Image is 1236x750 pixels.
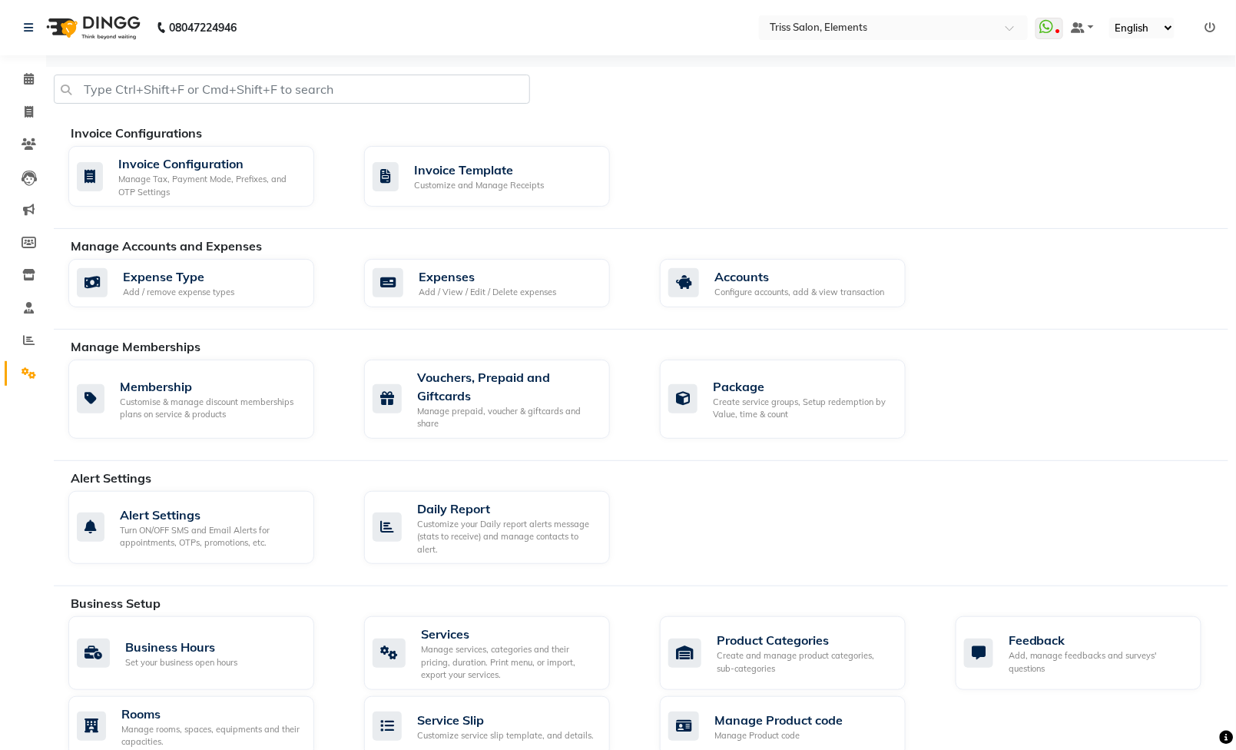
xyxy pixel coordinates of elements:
[68,616,341,690] a: Business HoursSet your business open hours
[120,524,302,549] div: Turn ON/OFF SMS and Email Alerts for appointments, OTPs, promotions, etc.
[660,616,933,690] a: Product CategoriesCreate and manage product categories, sub-categories
[1009,631,1189,649] div: Feedback
[714,711,843,729] div: Manage Product code
[713,377,893,396] div: Package
[417,518,598,556] div: Customize your Daily report alerts message (stats to receive) and manage contacts to alert.
[417,499,598,518] div: Daily Report
[68,259,341,307] a: Expense TypeAdd / remove expense types
[1009,649,1189,675] div: Add, manage feedbacks and surveys' questions
[660,259,933,307] a: AccountsConfigure accounts, add & view transaction
[364,259,637,307] a: ExpensesAdd / View / Edit / Delete expenses
[123,286,234,299] div: Add / remove expense types
[120,506,302,524] div: Alert Settings
[125,656,237,669] div: Set your business open hours
[364,616,637,690] a: ServicesManage services, categories and their pricing, duration. Print menu, or import, export yo...
[414,179,544,192] div: Customize and Manage Receipts
[421,643,598,682] div: Manage services, categories and their pricing, duration. Print menu, or import, export your servi...
[118,173,302,198] div: Manage Tax, Payment Mode, Prefixes, and OTP Settings
[68,146,341,207] a: Invoice ConfigurationManage Tax, Payment Mode, Prefixes, and OTP Settings
[68,491,341,565] a: Alert SettingsTurn ON/OFF SMS and Email Alerts for appointments, OTPs, promotions, etc.
[364,360,637,439] a: Vouchers, Prepaid and GiftcardsManage prepaid, voucher & giftcards and share
[120,396,302,421] div: Customise & manage discount memberships plans on service & products
[660,360,933,439] a: PackageCreate service groups, Setup redemption by Value, time & count
[717,649,893,675] div: Create and manage product categories, sub-categories
[417,368,598,405] div: Vouchers, Prepaid and Giftcards
[121,723,302,748] div: Manage rooms, spaces, equipments and their capacities.
[419,267,556,286] div: Expenses
[39,6,144,49] img: logo
[120,377,302,396] div: Membership
[714,267,884,286] div: Accounts
[714,286,884,299] div: Configure accounts, add & view transaction
[364,491,637,565] a: Daily ReportCustomize your Daily report alerts message (stats to receive) and manage contacts to ...
[417,729,594,742] div: Customize service slip template, and details.
[714,729,843,742] div: Manage Product code
[956,616,1228,690] a: FeedbackAdd, manage feedbacks and surveys' questions
[54,75,530,104] input: Type Ctrl+Shift+F or Cmd+Shift+F to search
[169,6,237,49] b: 08047224946
[417,711,594,729] div: Service Slip
[414,161,544,179] div: Invoice Template
[417,405,598,430] div: Manage prepaid, voucher & giftcards and share
[68,360,341,439] a: MembershipCustomise & manage discount memberships plans on service & products
[123,267,234,286] div: Expense Type
[717,631,893,649] div: Product Categories
[364,146,637,207] a: Invoice TemplateCustomize and Manage Receipts
[421,625,598,643] div: Services
[121,705,302,723] div: Rooms
[419,286,556,299] div: Add / View / Edit / Delete expenses
[125,638,237,656] div: Business Hours
[118,154,302,173] div: Invoice Configuration
[713,396,893,421] div: Create service groups, Setup redemption by Value, time & count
